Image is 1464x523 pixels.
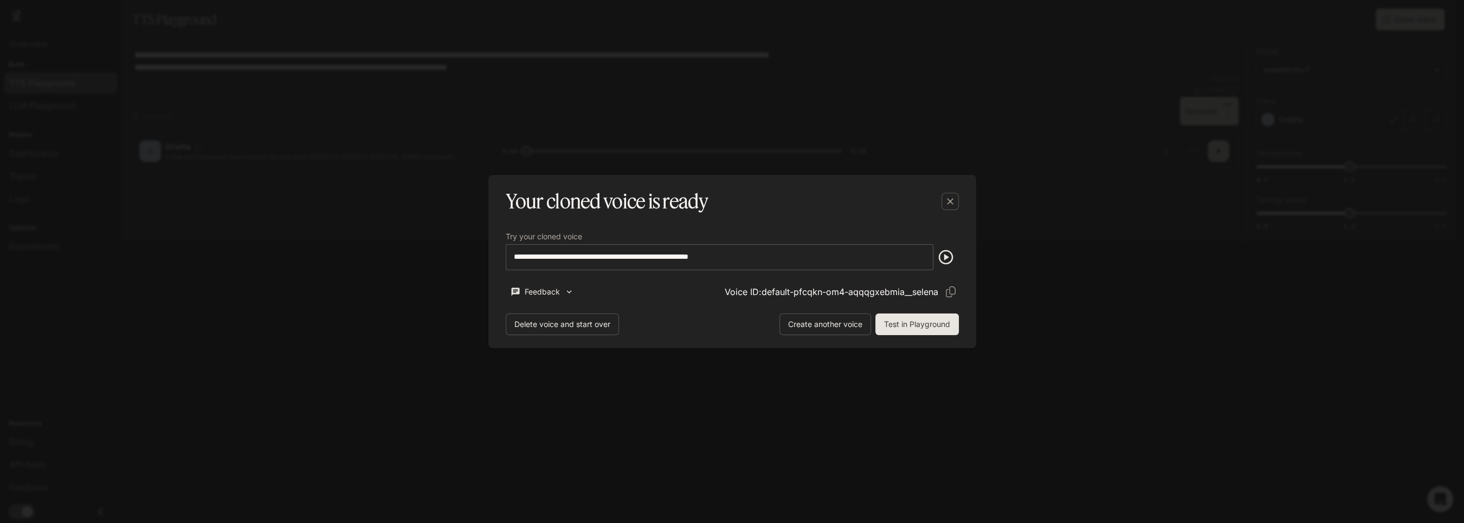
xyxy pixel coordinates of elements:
button: Create another voice [779,313,871,335]
button: Feedback [506,283,579,301]
button: Delete voice and start over [506,313,619,335]
p: Try your cloned voice [506,233,582,240]
p: Voice ID: default-pfcqkn-om4-aqqqgxebmia__selena [725,285,938,298]
h5: Your cloned voice is ready [506,188,708,215]
button: Copy Voice ID [943,284,959,300]
button: Test in Playground [875,313,959,335]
